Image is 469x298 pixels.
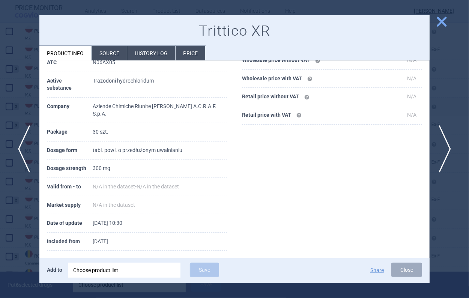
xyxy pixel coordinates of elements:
[407,93,416,99] span: N/A
[93,184,135,190] span: N/A in the dataset
[93,72,227,98] td: Trazodoni hydrochloridum
[92,46,127,60] li: Source
[407,112,416,118] span: N/A
[47,54,93,72] th: ATC
[47,72,93,98] th: Active substance
[93,141,227,160] td: tabl. powl. o przedłużonym uwalnianiu
[93,98,227,123] td: Aziende Chimiche Riunite [PERSON_NAME] A.C.R.A.F. S.p.A.
[391,263,422,277] button: Close
[47,196,93,215] th: Market supply
[93,178,227,196] td: -
[242,51,367,70] th: Wholesale price without VAT
[93,202,135,208] span: N/A in the dataset
[68,263,180,278] div: Choose product list
[242,88,367,106] th: Retail price without VAT
[190,263,219,277] button: Save
[47,123,93,141] th: Package
[242,106,367,125] th: Retail price with VAT
[176,46,205,60] li: Price
[47,214,93,233] th: Date of update
[47,98,93,123] th: Company
[47,23,422,40] h1: Trittico XR
[93,123,227,141] td: 30 szt.
[39,46,92,60] li: Product info
[127,46,175,60] li: History log
[242,70,367,88] th: Wholesale price with VAT
[47,178,93,196] th: Valid from - to
[93,160,227,178] td: 300 mg
[93,214,227,233] td: [DATE] 10:30
[137,184,179,190] span: N/A in the dataset
[73,263,175,278] div: Choose product list
[93,54,227,72] td: N06AX05
[407,75,416,81] span: N/A
[47,263,62,277] p: Add to
[47,233,93,251] th: Included from
[47,141,93,160] th: Dosage form
[370,268,384,273] button: Share
[93,233,227,251] td: [DATE]
[47,160,93,178] th: Dosage strength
